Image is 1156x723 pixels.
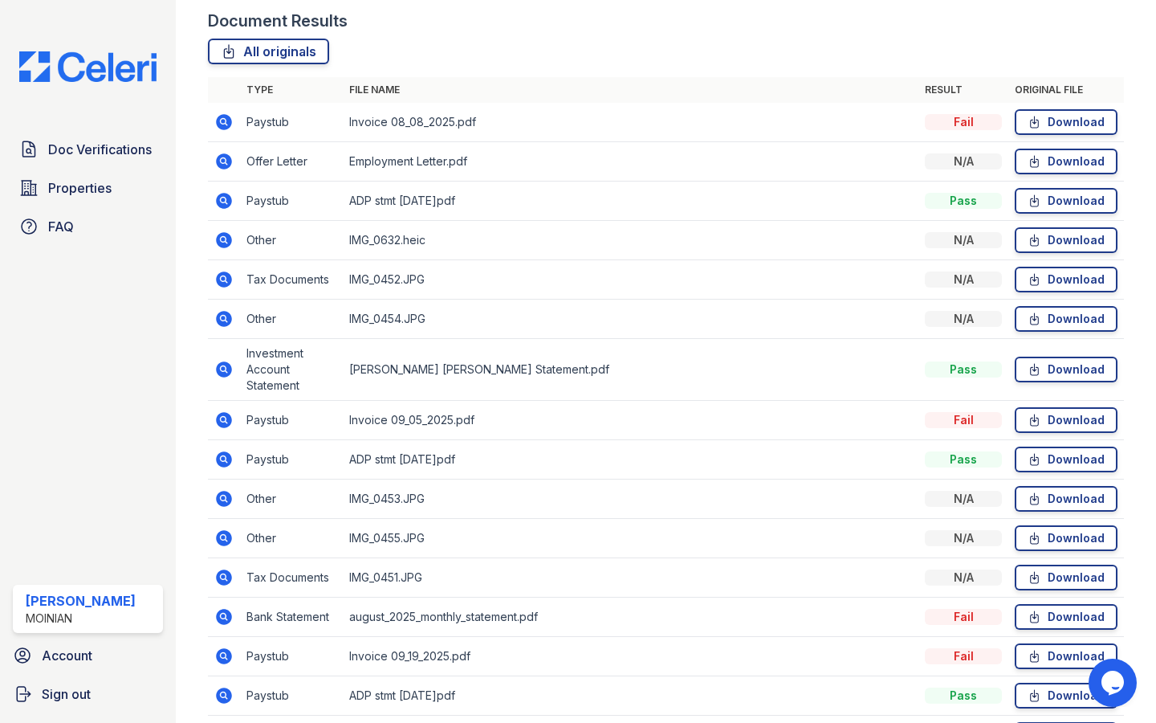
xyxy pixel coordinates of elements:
a: Download [1015,357,1117,382]
span: FAQ [48,217,74,236]
td: IMG_0455.JPG [343,519,918,558]
td: Paystub [240,401,343,440]
div: N/A [925,153,1002,170]
td: ADP stmt [DATE]pdf [343,676,918,716]
a: Download [1015,407,1117,433]
a: Download [1015,486,1117,512]
div: Fail [925,609,1002,625]
th: Type [240,77,343,103]
td: Invoice 09_19_2025.pdf [343,637,918,676]
span: Properties [48,178,112,198]
div: Pass [925,688,1002,704]
a: Download [1015,447,1117,472]
iframe: chat widget [1089,659,1140,707]
td: august_2025_monthly_statement.pdf [343,598,918,637]
td: ADP stmt [DATE]pdf [343,182,918,221]
div: N/A [925,272,1002,288]
td: Offer Letter [240,142,343,182]
td: IMG_0454.JPG [343,300,918,339]
span: Account [42,646,92,665]
div: Pass [925,193,1002,209]
span: Doc Verifications [48,140,152,159]
td: Other [240,519,343,558]
a: Download [1015,525,1117,551]
a: FAQ [13,210,163,243]
div: Document Results [208,10,348,32]
td: Tax Documents [240,558,343,598]
td: IMG_0452.JPG [343,260,918,300]
th: Result [918,77,1008,103]
a: Download [1015,109,1117,135]
a: Download [1015,227,1117,253]
div: N/A [925,570,1002,586]
div: Moinian [26,611,136,627]
div: Fail [925,648,1002,664]
td: Paystub [240,676,343,716]
span: Sign out [42,684,91,704]
div: Fail [925,412,1002,428]
a: Doc Verifications [13,133,163,165]
td: Other [240,300,343,339]
div: Pass [925,451,1002,468]
div: N/A [925,530,1002,546]
div: N/A [925,491,1002,507]
a: Download [1015,149,1117,174]
td: Paystub [240,440,343,480]
td: Paystub [240,103,343,142]
td: Other [240,221,343,260]
td: [PERSON_NAME] [PERSON_NAME] Statement.pdf [343,339,918,401]
td: Employment Letter.pdf [343,142,918,182]
a: Download [1015,306,1117,332]
th: File name [343,77,918,103]
img: CE_Logo_Blue-a8612792a0a2168367f1c8372b55b34899dd931a85d93a1a3d3e32e68fde9ad4.png [6,51,169,82]
div: N/A [925,311,1002,327]
th: Original file [1008,77,1124,103]
td: Tax Documents [240,260,343,300]
td: Paystub [240,182,343,221]
div: N/A [925,232,1002,248]
td: ADP stmt [DATE]pdf [343,440,918,480]
a: Sign out [6,678,169,710]
a: Download [1015,683,1117,709]
td: Investment Account Statement [240,339,343,401]
div: [PERSON_NAME] [26,591,136,611]
a: Download [1015,604,1117,630]
td: IMG_0453.JPG [343,480,918,519]
td: Other [240,480,343,519]
a: All originals [208,39,329,64]
td: Bank Statement [240,598,343,637]
a: Download [1015,643,1117,669]
div: Fail [925,114,1002,130]
td: Invoice 08_08_2025.pdf [343,103,918,142]
a: Download [1015,267,1117,292]
td: IMG_0632.heic [343,221,918,260]
td: Paystub [240,637,343,676]
td: IMG_0451.JPG [343,558,918,598]
a: Properties [13,172,163,204]
a: Download [1015,188,1117,214]
a: Download [1015,565,1117,590]
td: Invoice 09_05_2025.pdf [343,401,918,440]
div: Pass [925,361,1002,378]
a: Account [6,639,169,672]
